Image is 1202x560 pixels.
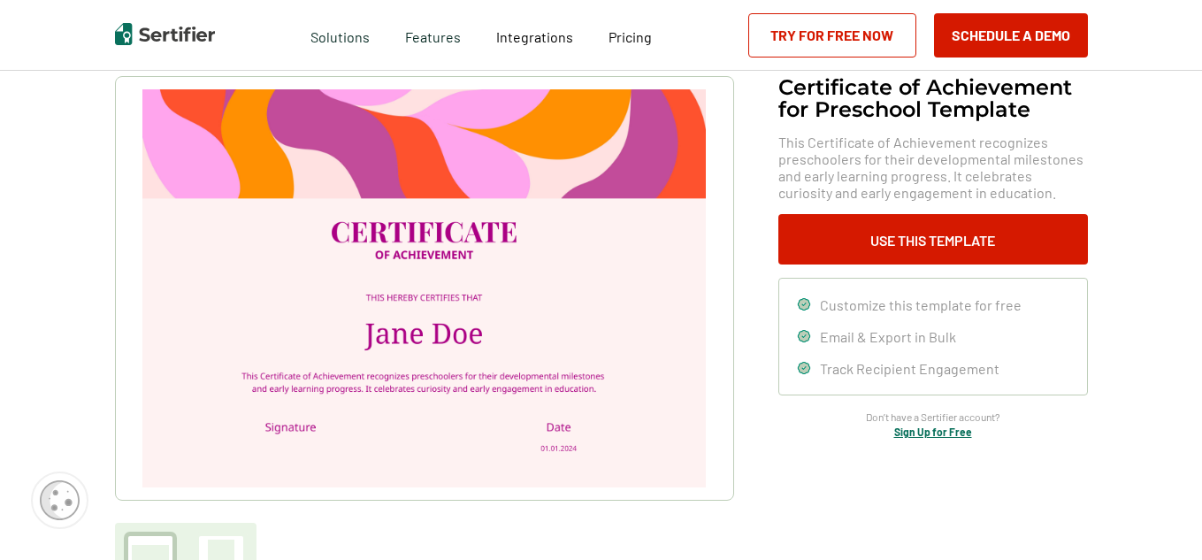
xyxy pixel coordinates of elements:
h1: Certificate of Achievement for Preschool Template [778,76,1088,120]
iframe: Chat Widget [1114,475,1202,560]
span: Customize this template for free [820,296,1022,313]
a: Sign Up for Free [894,426,972,438]
button: Use This Template [778,214,1088,265]
img: Certificate of Achievement for Preschool Template [142,89,705,487]
img: Sertifier | Digital Credentialing Platform [115,23,215,45]
span: Features [405,24,461,46]
a: Integrations [496,24,573,46]
span: Don’t have a Sertifier account? [866,409,1000,426]
img: Cookie Popup Icon [40,480,80,520]
span: Email & Export in Bulk [820,328,956,345]
a: Try for Free Now [748,13,916,58]
span: Integrations [496,28,573,45]
span: Pricing [609,28,652,45]
button: Schedule a Demo [934,13,1088,58]
a: Pricing [609,24,652,46]
span: This Certificate of Achievement recognizes preschoolers for their developmental milestones and ea... [778,134,1088,201]
span: Track Recipient Engagement [820,360,999,377]
span: Solutions [310,24,370,46]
